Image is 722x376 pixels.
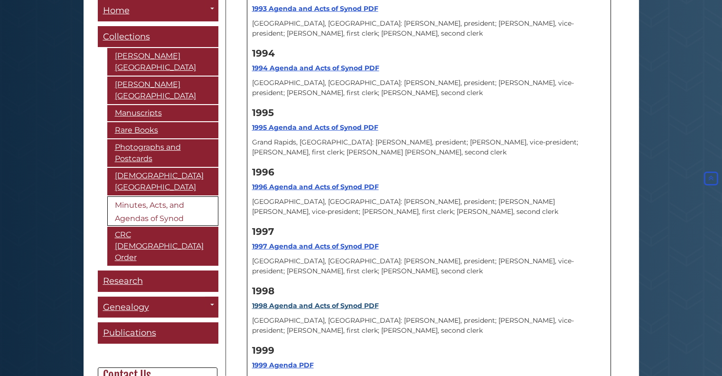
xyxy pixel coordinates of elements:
[107,227,218,266] a: CRC [DEMOGRAPHIC_DATA] Order
[107,77,218,104] a: [PERSON_NAME][GEOGRAPHIC_DATA]
[252,361,314,369] a: 1999 Agenda PDF
[107,122,218,138] a: Rare Books
[702,174,720,183] a: Back to Top
[98,270,218,292] a: Research
[103,5,130,16] span: Home
[252,226,274,237] strong: 1997
[252,197,606,217] p: [GEOGRAPHIC_DATA], [GEOGRAPHIC_DATA]: [PERSON_NAME], president; [PERSON_NAME] [PERSON_NAME], vice...
[103,302,149,312] span: Genealogy
[103,276,143,286] span: Research
[252,4,378,13] a: 1993 Agenda and Acts of Synod PDF
[98,297,218,318] a: Genealogy
[252,242,379,251] a: 1997 Agenda and Acts of Synod PDF
[103,328,156,338] span: Publications
[107,48,218,76] a: [PERSON_NAME][GEOGRAPHIC_DATA]
[107,105,218,121] a: Manuscripts
[252,316,606,336] p: [GEOGRAPHIC_DATA], [GEOGRAPHIC_DATA]: [PERSON_NAME], president; [PERSON_NAME], vice-president; [P...
[252,19,606,39] p: [GEOGRAPHIC_DATA], [GEOGRAPHIC_DATA]: [PERSON_NAME], president; [PERSON_NAME], vice-president; [P...
[252,107,274,118] strong: 1995
[252,345,274,356] strong: 1999
[252,48,275,59] strong: 1994
[252,301,379,310] a: 1998 Agenda and Acts of Synod PDF
[107,168,218,195] a: [DEMOGRAPHIC_DATA][GEOGRAPHIC_DATA]
[252,166,274,178] strong: 1996
[252,64,379,72] a: 1994 Agenda and Acts of Synod PDF
[252,137,606,157] p: Grand Rapids, [GEOGRAPHIC_DATA]: [PERSON_NAME], president; [PERSON_NAME], vice-president; [PERSON...
[103,31,150,42] span: Collections
[98,26,218,48] a: Collections
[252,256,606,276] p: [GEOGRAPHIC_DATA], [GEOGRAPHIC_DATA]: [PERSON_NAME], president; [PERSON_NAME], vice-president; [P...
[107,196,218,226] a: Minutes, Acts, and Agendas of Synod
[252,123,378,132] a: 1995 Agenda and Acts of Synod PDF
[252,78,606,98] p: [GEOGRAPHIC_DATA], [GEOGRAPHIC_DATA]: [PERSON_NAME], president; [PERSON_NAME], vice-president; [P...
[107,139,218,167] a: Photographs and Postcards
[252,285,274,297] strong: 1998
[252,183,379,191] a: 1996 Agenda and Acts of Synod PDF
[98,322,218,344] a: Publications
